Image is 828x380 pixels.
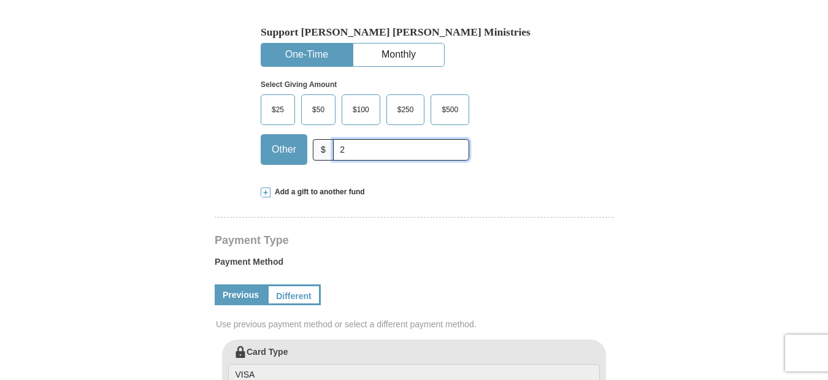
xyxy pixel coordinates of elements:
label: Payment Method [215,256,613,274]
span: Other [266,140,302,159]
span: $25 [266,101,290,119]
input: Other Amount [333,139,469,161]
span: $50 [306,101,331,119]
span: $500 [435,101,464,119]
button: Monthly [353,44,444,66]
span: Add a gift to another fund [270,187,365,197]
h5: Support [PERSON_NAME] [PERSON_NAME] Ministries [261,26,567,39]
a: Different [267,284,321,305]
span: $250 [391,101,420,119]
h4: Payment Type [215,235,613,245]
a: Previous [215,284,267,305]
span: $100 [347,101,375,119]
strong: Select Giving Amount [261,80,337,89]
span: Use previous payment method or select a different payment method. [216,318,615,330]
button: One-Time [261,44,352,66]
span: $ [313,139,334,161]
